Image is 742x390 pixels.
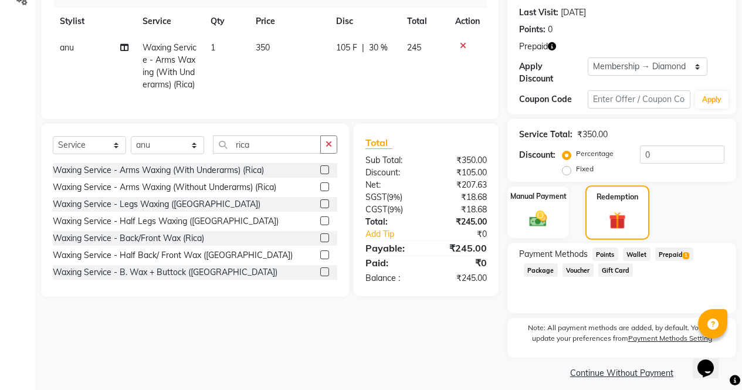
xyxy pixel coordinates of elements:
[438,228,496,240] div: ₹0
[519,248,588,260] span: Payment Methods
[369,42,388,54] span: 30 %
[249,8,329,35] th: Price
[256,42,270,53] span: 350
[407,42,421,53] span: 245
[362,42,364,54] span: |
[426,256,496,270] div: ₹0
[519,93,588,106] div: Coupon Code
[426,216,496,228] div: ₹245.00
[365,192,387,202] span: SGST
[53,181,276,194] div: Waxing Service - Arms Waxing (Without Underarms) (Rica)
[623,247,650,261] span: Wallet
[365,204,387,215] span: CGST
[426,241,496,255] div: ₹245.00
[53,232,204,245] div: Waxing Service - Back/Front Wax (Rica)
[510,191,567,202] label: Manual Payment
[577,128,608,141] div: ₹350.00
[695,91,729,108] button: Apply
[53,198,260,211] div: Waxing Service - Legs Waxing ([GEOGRAPHIC_DATA])
[357,216,426,228] div: Total:
[426,191,496,204] div: ₹18.68
[357,204,426,216] div: ( )
[357,272,426,284] div: Balance :
[628,333,712,344] label: Payment Methods Setting
[683,252,689,259] span: 1
[524,209,553,229] img: _cash.svg
[524,263,558,277] span: Package
[211,42,215,53] span: 1
[519,40,548,53] span: Prepaid
[389,192,400,202] span: 9%
[400,8,448,35] th: Total
[598,263,633,277] span: Gift Card
[53,266,277,279] div: Waxing Service - B. Wax + Buttock ([GEOGRAPHIC_DATA])
[576,148,614,159] label: Percentage
[519,323,724,348] label: Note: All payment methods are added, by default. You can update your preferences from
[426,204,496,216] div: ₹18.68
[604,209,632,230] img: _gift.svg
[426,154,496,167] div: ₹350.00
[53,164,264,177] div: Waxing Service - Arms Waxing (With Underarms) (Rica)
[563,263,594,277] span: Voucher
[213,135,321,154] input: Search or Scan
[357,179,426,191] div: Net:
[336,42,357,54] span: 105 F
[365,137,392,149] span: Total
[597,191,639,202] label: Redemption
[448,8,487,35] th: Action
[519,149,555,161] div: Discount:
[389,205,401,214] span: 9%
[329,8,400,35] th: Disc
[426,167,496,179] div: ₹105.00
[655,247,693,261] span: Prepaid
[143,42,196,90] span: Waxing Service - Arms Waxing (With Underarms) (Rica)
[357,167,426,179] div: Discount:
[135,8,204,35] th: Service
[357,241,426,255] div: Payable:
[426,272,496,284] div: ₹245.00
[53,8,135,35] th: Stylist
[693,343,730,378] iframe: chat widget
[357,228,438,240] a: Add Tip
[53,215,279,228] div: Waxing Service - Half Legs Waxing ([GEOGRAPHIC_DATA])
[357,154,426,167] div: Sub Total:
[519,128,572,141] div: Service Total:
[576,164,594,174] label: Fixed
[204,8,249,35] th: Qty
[592,247,618,261] span: Points
[548,23,553,36] div: 0
[357,191,426,204] div: ( )
[519,60,588,85] div: Apply Discount
[53,249,293,262] div: Waxing Service - Half Back/ Front Wax ([GEOGRAPHIC_DATA])
[588,90,690,108] input: Enter Offer / Coupon Code
[519,6,558,19] div: Last Visit:
[561,6,586,19] div: [DATE]
[510,367,734,379] a: Continue Without Payment
[426,179,496,191] div: ₹207.63
[60,42,74,53] span: anu
[519,23,546,36] div: Points:
[357,256,426,270] div: Paid:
